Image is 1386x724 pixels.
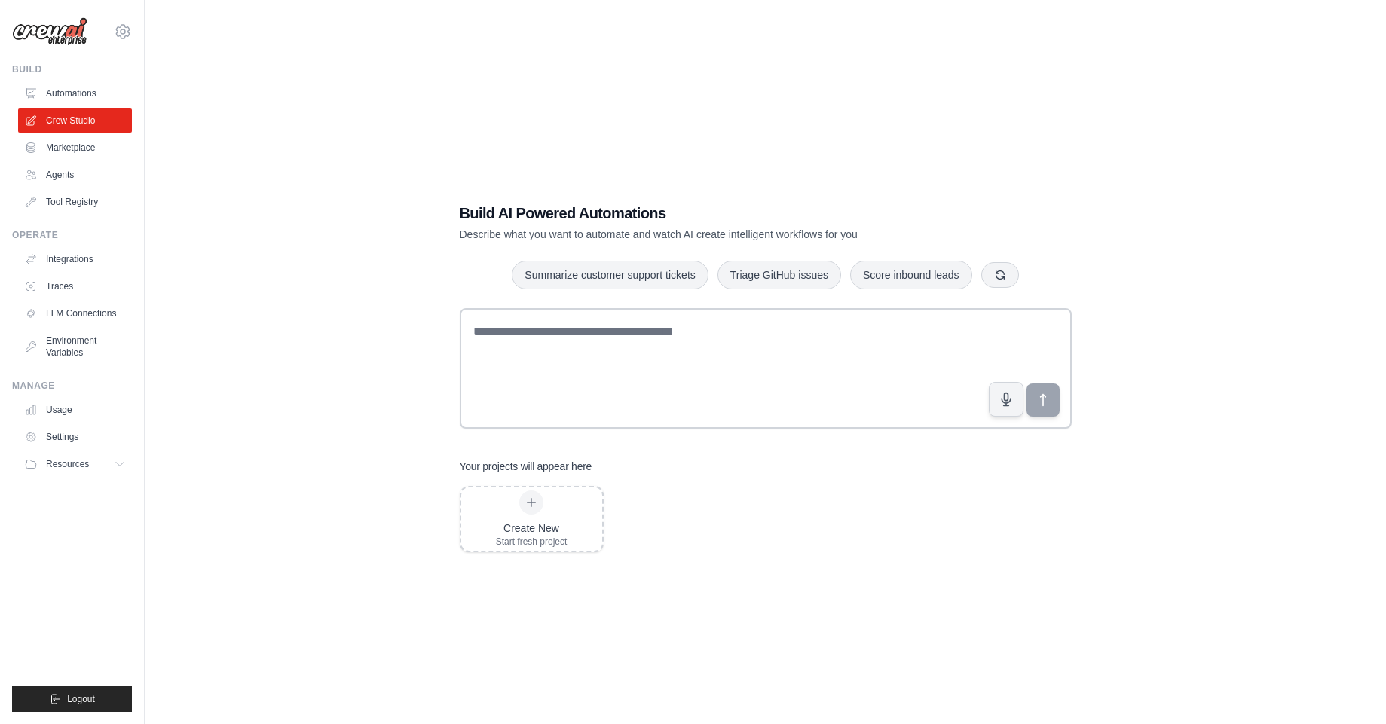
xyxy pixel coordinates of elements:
button: Summarize customer support tickets [512,261,708,289]
div: Operate [12,229,132,241]
span: Logout [67,693,95,705]
button: Triage GitHub issues [717,261,841,289]
button: Click to speak your automation idea [989,382,1023,417]
div: Manage [12,380,132,392]
span: Resources [46,458,89,470]
div: Start fresh project [496,536,568,548]
a: Environment Variables [18,328,132,365]
button: Resources [18,452,132,476]
button: Score inbound leads [850,261,972,289]
h3: Your projects will appear here [460,459,592,474]
a: Automations [18,81,132,105]
a: Usage [18,398,132,422]
p: Describe what you want to automate and watch AI create intelligent workflows for you [460,227,966,242]
a: Settings [18,425,132,449]
button: Get new suggestions [981,262,1019,288]
div: Create New [496,521,568,536]
a: Agents [18,163,132,187]
a: Integrations [18,247,132,271]
img: Logo [12,17,87,46]
a: Tool Registry [18,190,132,214]
button: Logout [12,686,132,712]
a: Crew Studio [18,108,132,133]
a: Traces [18,274,132,298]
div: Build [12,63,132,75]
a: Marketplace [18,136,132,160]
a: LLM Connections [18,301,132,325]
h1: Build AI Powered Automations [460,203,966,224]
